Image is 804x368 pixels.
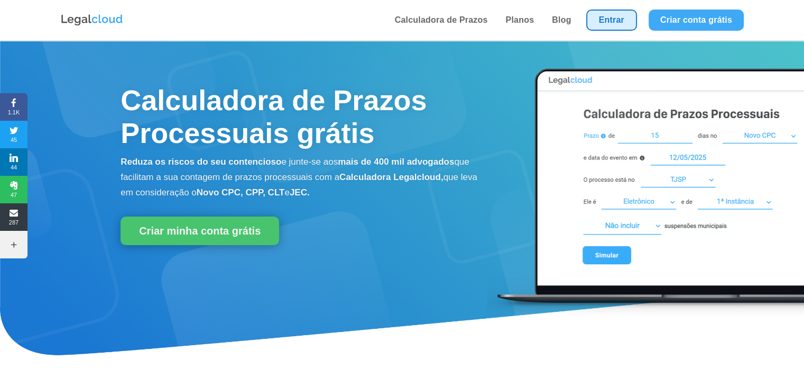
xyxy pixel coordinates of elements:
[586,10,637,31] a: Entrar
[121,155,482,200] p: e junte-se aos que facilitam a sua contagem de prazos processuais com a que leva em consideração o e
[339,172,443,182] b: Calculadora Legalcloud,
[338,157,454,167] b: mais de 400 mil advogados
[487,310,804,319] a: Calculadora de Prazos Processuais Legalcloud
[121,84,427,149] span: Calculadora de Prazos Processuais grátis
[121,157,281,167] b: Reduza os riscos do seu contencioso
[487,57,804,317] img: Calculadora de Prazos Processuais Legalcloud
[121,217,279,245] a: Criar minha conta grátis
[649,10,744,31] a: Criar conta grátis
[197,187,285,198] b: Novo CPC, CPP, CLT
[60,13,124,27] img: Logo da Legalcloud
[290,187,310,198] b: JEC.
